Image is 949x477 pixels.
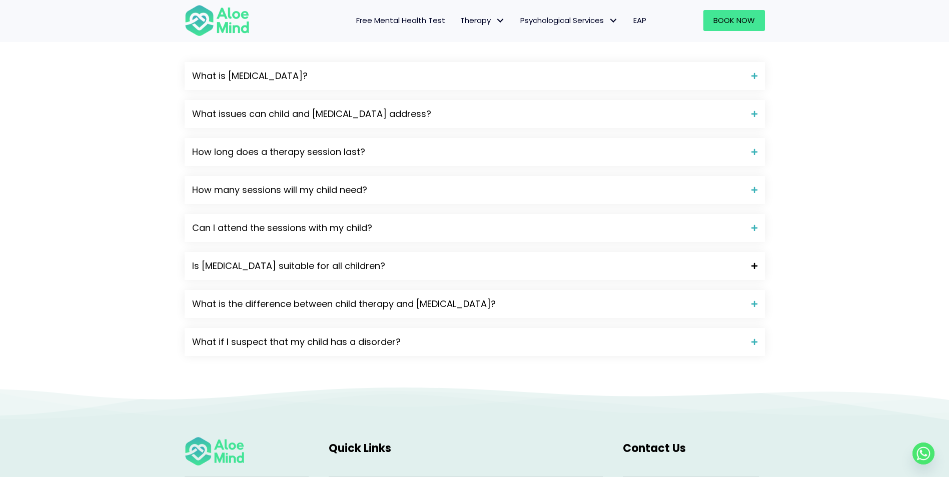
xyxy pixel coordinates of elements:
[192,107,744,120] span: What issues can child and [MEDICAL_DATA] address?
[713,15,755,25] span: Book Now
[192,145,744,158] span: How long does a therapy session last?
[460,15,505,25] span: Therapy
[626,10,654,31] a: EAP
[633,15,646,25] span: EAP
[349,10,453,31] a: Free Mental Health Test
[623,440,686,456] span: Contact Us
[606,13,621,28] span: Psychological Services: submenu
[192,335,744,348] span: What if I suspect that my child has a disorder?
[185,4,250,37] img: Aloe mind Logo
[263,10,654,31] nav: Menu
[513,10,626,31] a: Psychological ServicesPsychological Services: submenu
[192,297,744,310] span: What is the difference between child therapy and [MEDICAL_DATA]?
[192,259,744,272] span: Is [MEDICAL_DATA] suitable for all children?
[703,10,765,31] a: Book Now
[356,15,445,25] span: Free Mental Health Test
[493,13,508,28] span: Therapy: submenu
[192,183,744,196] span: How many sessions will my child need?
[329,440,391,456] span: Quick Links
[185,436,245,466] img: Aloe mind Logo
[520,15,618,25] span: Psychological Services
[192,69,744,82] span: What is [MEDICAL_DATA]?
[453,10,513,31] a: TherapyTherapy: submenu
[192,221,744,234] span: Can I attend the sessions with my child?
[912,442,934,464] a: Whatsapp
